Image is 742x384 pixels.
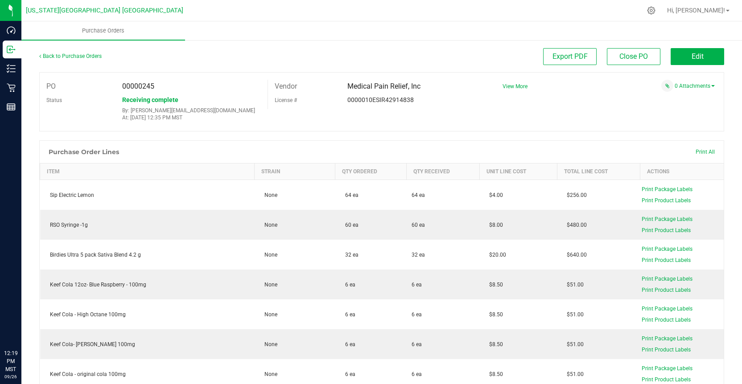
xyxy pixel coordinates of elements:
[562,371,584,377] span: $51.00
[122,96,178,103] span: Receiving complete
[642,216,693,222] span: Print Package Labels
[412,281,422,289] span: 6 ea
[412,370,422,378] span: 6 ea
[255,163,335,180] th: Strain
[45,221,249,229] div: RSO Syringe -1g
[7,64,16,73] inline-svg: Inventory
[260,371,277,377] span: None
[122,107,261,114] p: By: [PERSON_NAME][EMAIL_ADDRESS][DOMAIN_NAME]
[45,281,249,289] div: Keef Cola 12oz- Blue Raspberry - 100mg
[640,163,724,180] th: Actions
[562,311,584,318] span: $51.00
[642,335,693,342] span: Print Package Labels
[646,6,657,15] div: Manage settings
[671,48,724,65] button: Edit
[642,186,693,192] span: Print Package Labels
[562,192,587,198] span: $256.00
[412,221,425,229] span: 60 ea
[485,371,503,377] span: $8.50
[642,287,691,293] span: Print Product Labels
[260,222,277,228] span: None
[122,114,261,121] p: At: [DATE] 12:35 PM MST
[642,227,691,233] span: Print Product Labels
[39,53,102,59] a: Back to Purchase Orders
[412,191,425,199] span: 64 ea
[9,313,36,339] iframe: Resource center
[485,252,506,258] span: $20.00
[619,52,648,61] span: Close PO
[347,96,414,103] span: 0000010ESIR42914838
[260,282,277,288] span: None
[607,48,660,65] button: Close PO
[485,341,503,347] span: $8.50
[341,282,355,288] span: 6 ea
[675,83,715,89] a: 0 Attachments
[70,27,136,35] span: Purchase Orders
[46,80,56,93] label: PO
[485,311,503,318] span: $8.50
[341,252,359,258] span: 32 ea
[341,192,359,198] span: 64 ea
[562,252,587,258] span: $640.00
[21,21,185,40] a: Purchase Orders
[275,80,297,93] label: Vendor
[642,365,693,372] span: Print Package Labels
[479,163,557,180] th: Unit Line Cost
[45,191,249,199] div: Sip Electric Lemon
[485,282,503,288] span: $8.50
[275,94,297,107] label: License #
[642,347,691,353] span: Print Product Labels
[661,80,673,92] span: Attach a document
[122,82,154,90] span: 00000245
[412,310,422,319] span: 6 ea
[260,341,277,347] span: None
[347,82,420,90] span: Medical Pain Relief, Inc
[7,102,16,111] inline-svg: Reports
[49,148,119,155] h1: Purchase Order Lines
[406,163,479,180] th: Qty Received
[696,149,715,155] span: Print All
[45,310,249,319] div: Keef Cola - High Octane 100mg
[692,52,704,61] span: Edit
[642,317,691,323] span: Print Product Labels
[46,94,62,107] label: Status
[485,222,503,228] span: $8.00
[26,7,183,14] span: [US_STATE][GEOGRAPHIC_DATA] [GEOGRAPHIC_DATA]
[552,52,588,61] span: Export PDF
[341,341,355,347] span: 6 ea
[562,282,584,288] span: $51.00
[557,163,640,180] th: Total Line Cost
[7,83,16,92] inline-svg: Retail
[562,222,587,228] span: $480.00
[260,192,277,198] span: None
[260,311,277,318] span: None
[412,251,425,259] span: 32 ea
[642,246,693,252] span: Print Package Labels
[45,340,249,348] div: Keef Cola- [PERSON_NAME] 100mg
[667,7,725,14] span: Hi, [PERSON_NAME]!
[260,252,277,258] span: None
[341,222,359,228] span: 60 ea
[341,371,355,377] span: 6 ea
[45,370,249,378] div: Keef Cola - original cola 100mg
[642,376,691,383] span: Print Product Labels
[485,192,503,198] span: $4.00
[4,349,17,373] p: 12:19 PM MST
[4,373,17,380] p: 09/26
[7,26,16,35] inline-svg: Dashboard
[642,276,693,282] span: Print Package Labels
[562,341,584,347] span: $51.00
[642,197,691,204] span: Print Product Labels
[7,45,16,54] inline-svg: Inbound
[335,163,406,180] th: Qty Ordered
[642,257,691,263] span: Print Product Labels
[412,340,422,348] span: 6 ea
[503,83,528,90] a: View More
[40,163,255,180] th: Item
[543,48,597,65] button: Export PDF
[45,251,249,259] div: Birdies Ultra 5 pack Sativa Blend 4.2 g
[642,306,693,312] span: Print Package Labels
[341,311,355,318] span: 6 ea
